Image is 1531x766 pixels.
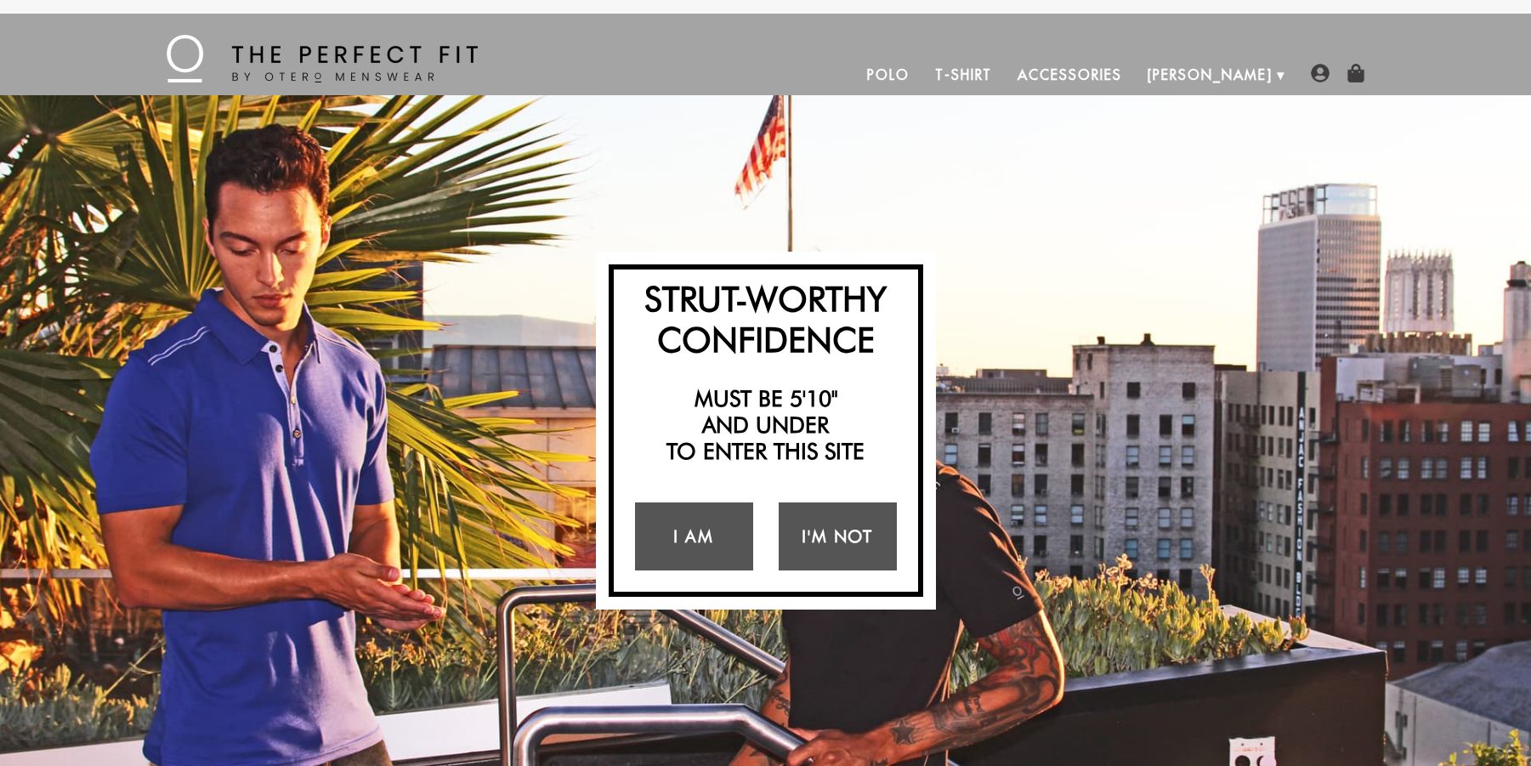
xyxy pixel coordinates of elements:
[922,54,1005,95] a: T-Shirt
[1135,54,1285,95] a: [PERSON_NAME]
[622,278,910,360] h2: Strut-Worthy Confidence
[167,35,478,82] img: The Perfect Fit - by Otero Menswear - Logo
[1005,54,1134,95] a: Accessories
[1311,64,1330,82] img: user-account-icon.png
[779,502,897,570] a: I'm Not
[635,502,753,570] a: I Am
[622,385,910,465] h2: Must be 5'10" and under to enter this site
[1347,64,1365,82] img: shopping-bag-icon.png
[854,54,922,95] a: Polo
